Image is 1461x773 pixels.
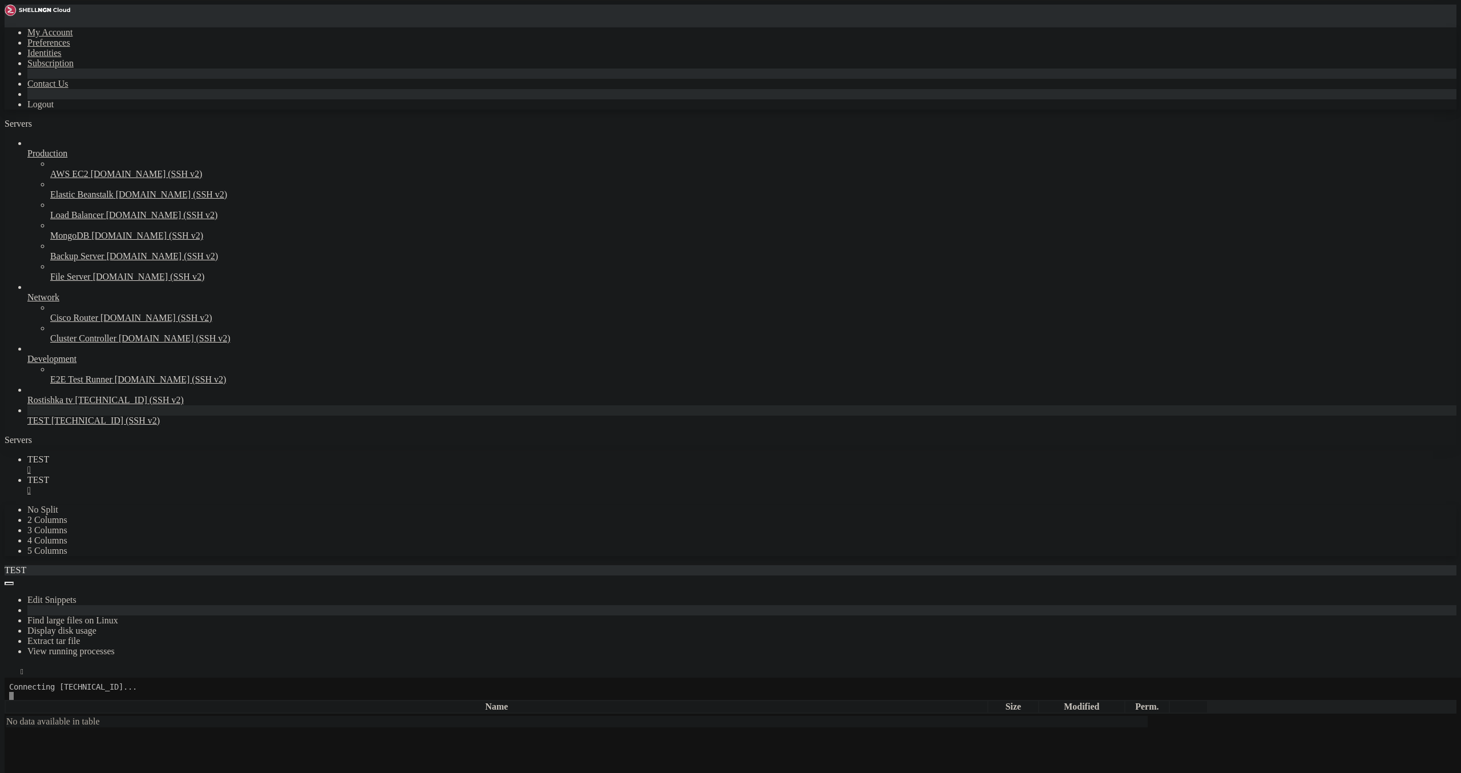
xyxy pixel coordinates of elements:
[27,395,73,405] span: Rostishka tv
[1039,701,1124,712] th: Modified: activate to sort column ascending
[50,200,1456,220] li: Load Balancer [DOMAIN_NAME] (SSH v2)
[27,646,115,656] a: View running processes
[27,27,73,37] a: My Account
[27,515,67,525] a: 2 Columns
[5,119,78,128] a: Servers
[50,179,1456,200] li: Elastic Beanstalk [DOMAIN_NAME] (SSH v2)
[50,303,1456,323] li: Cisco Router [DOMAIN_NAME] (SSH v2)
[50,241,1456,261] li: Backup Server [DOMAIN_NAME] (SSH v2)
[50,169,1456,179] a: AWS EC2 [DOMAIN_NAME] (SSH v2)
[91,169,203,179] span: [DOMAIN_NAME] (SSH v2)
[100,313,212,323] span: [DOMAIN_NAME] (SSH v2)
[50,375,112,384] span: E2E Test Runner
[91,231,203,240] span: [DOMAIN_NAME] (SSH v2)
[27,79,68,88] a: Contact Us
[27,636,80,646] a: Extract tar file
[50,190,1456,200] a: Elastic Beanstalk [DOMAIN_NAME] (SSH v2)
[50,251,1456,261] a: Backup Server [DOMAIN_NAME] (SSH v2)
[50,231,1456,241] a: MongoDB [DOMAIN_NAME] (SSH v2)
[5,119,32,128] span: Servers
[5,435,1456,445] div: Servers
[50,375,1456,385] a: E2E Test Runner [DOMAIN_NAME] (SSH v2)
[50,313,1456,323] a: Cisco Router [DOMAIN_NAME] (SSH v2)
[27,546,67,555] a: 5 Columns
[27,395,1456,405] a: Rostishka tv [TECHNICAL_ID] (SSH v2)
[27,405,1456,426] li: TEST [TECHNICAL_ID] (SSH v2)
[27,485,1456,496] a: 
[27,505,58,514] a: No Split
[21,667,23,676] div: 
[51,416,160,425] span: [TECHNICAL_ID] (SSH v2)
[27,475,1456,496] a: TEST
[50,323,1456,344] li: Cluster Controller [DOMAIN_NAME] (SSH v2)
[75,395,184,405] span: [TECHNICAL_ID] (SSH v2)
[50,159,1456,179] li: AWS EC2 [DOMAIN_NAME] (SSH v2)
[50,272,1456,282] a: File Server [DOMAIN_NAME] (SSH v2)
[50,190,114,199] span: Elastic Beanstalk
[50,333,116,343] span: Cluster Controller
[27,148,1456,159] a: Production
[27,454,1456,475] a: TEST
[27,38,70,47] a: Preferences
[27,416,1456,426] a: TEST [TECHNICAL_ID] (SSH v2)
[1125,701,1169,712] th: Perm.: activate to sort column ascending
[50,272,91,281] span: File Server
[27,465,1456,475] a: 
[27,354,1456,364] a: Development
[50,251,104,261] span: Backup Server
[27,536,67,545] a: 4 Columns
[5,14,9,24] div: (0, 1)
[27,344,1456,385] li: Development
[5,565,26,575] span: TEST
[27,282,1456,344] li: Network
[50,210,1456,220] a: Load Balancer [DOMAIN_NAME] (SSH v2)
[119,333,231,343] span: [DOMAIN_NAME] (SSH v2)
[27,454,49,464] span: TEST
[5,5,70,16] img: Shellngn
[50,169,88,179] span: AWS EC2
[27,416,49,425] span: TEST
[27,292,1456,303] a: Network
[27,475,49,485] span: TEST
[50,210,104,220] span: Load Balancer
[116,190,228,199] span: [DOMAIN_NAME] (SSH v2)
[27,626,96,635] a: Display disk usage
[107,251,219,261] span: [DOMAIN_NAME] (SSH v2)
[27,148,67,158] span: Production
[6,701,987,712] th: Name: activate to sort column descending
[27,138,1456,282] li: Production
[50,220,1456,241] li: MongoDB [DOMAIN_NAME] (SSH v2)
[988,701,1038,712] th: Size: activate to sort column ascending
[50,313,98,323] span: Cisco Router
[27,48,62,58] a: Identities
[5,5,1311,14] x-row: Connecting [TECHNICAL_ID]...
[27,354,76,364] span: Development
[27,99,54,109] a: Logout
[27,385,1456,405] li: Rostishka tv [TECHNICAL_ID] (SSH v2)
[50,333,1456,344] a: Cluster Controller [DOMAIN_NAME] (SSH v2)
[16,666,28,678] button: 
[27,525,67,535] a: 3 Columns
[115,375,227,384] span: [DOMAIN_NAME] (SSH v2)
[50,231,89,240] span: MongoDB
[27,292,59,302] span: Network
[27,595,76,605] a: Edit Snippets
[27,58,74,68] a: Subscription
[93,272,205,281] span: [DOMAIN_NAME] (SSH v2)
[50,364,1456,385] li: E2E Test Runner [DOMAIN_NAME] (SSH v2)
[106,210,218,220] span: [DOMAIN_NAME] (SSH v2)
[50,261,1456,282] li: File Server [DOMAIN_NAME] (SSH v2)
[6,716,1148,727] td: No data available in table
[27,615,118,625] a: Find large files on Linux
